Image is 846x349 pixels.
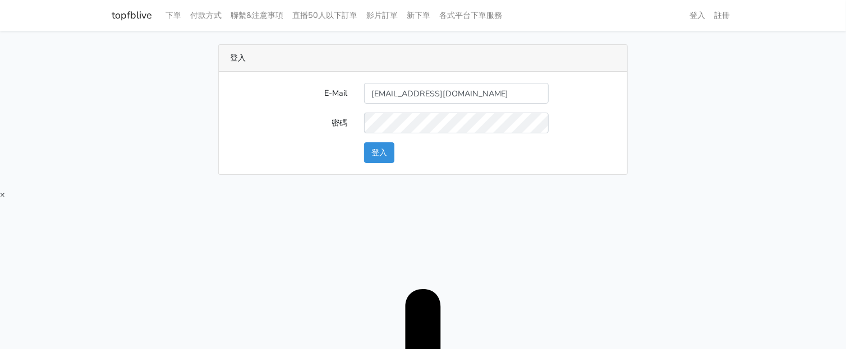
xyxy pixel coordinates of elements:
[364,142,394,163] button: 登入
[222,83,356,104] label: E-Mail
[362,4,402,26] a: 影片訂單
[219,45,627,72] div: 登入
[186,4,226,26] a: 付款方式
[685,4,710,26] a: 登入
[710,4,734,26] a: 註冊
[226,4,288,26] a: 聯繫&注意事項
[288,4,362,26] a: 直播50人以下訂單
[402,4,435,26] a: 新下單
[222,113,356,133] label: 密碼
[161,4,186,26] a: 下單
[435,4,507,26] a: 各式平台下單服務
[112,4,152,26] a: topfblive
